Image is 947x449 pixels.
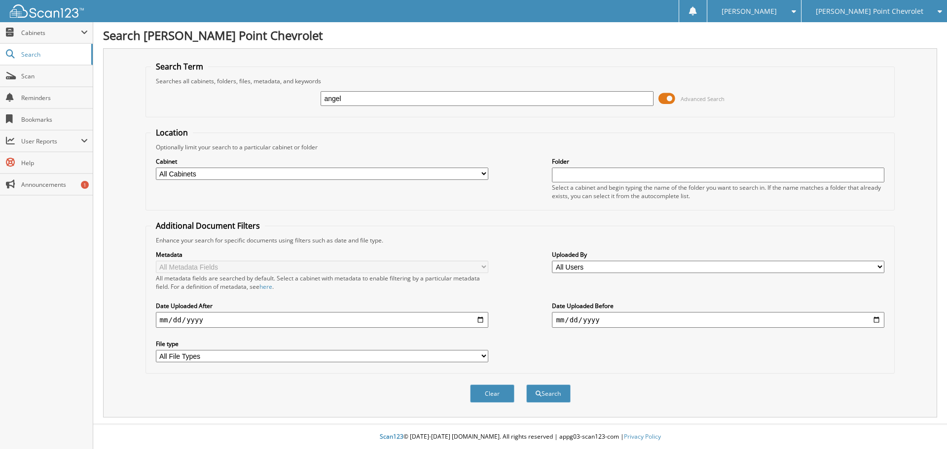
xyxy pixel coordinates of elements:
[21,115,88,124] span: Bookmarks
[552,250,884,259] label: Uploaded By
[21,159,88,167] span: Help
[681,95,725,103] span: Advanced Search
[151,220,265,231] legend: Additional Document Filters
[93,425,947,449] div: © [DATE]-[DATE] [DOMAIN_NAME]. All rights reserved | appg03-scan123-com |
[526,384,571,403] button: Search
[156,312,488,328] input: start
[380,432,403,441] span: Scan123
[21,180,88,189] span: Announcements
[103,27,937,43] h1: Search [PERSON_NAME] Point Chevrolet
[624,432,661,441] a: Privacy Policy
[552,183,884,200] div: Select a cabinet and begin typing the name of the folder you want to search in. If the name match...
[156,302,488,310] label: Date Uploaded After
[156,157,488,166] label: Cabinet
[21,50,86,59] span: Search
[816,8,923,14] span: [PERSON_NAME] Point Chevrolet
[722,8,777,14] span: [PERSON_NAME]
[21,94,88,102] span: Reminders
[151,61,208,72] legend: Search Term
[259,282,272,291] a: here
[151,236,890,244] div: Enhance your search for specific documents using filters such as date and file type.
[151,77,890,85] div: Searches all cabinets, folders, files, metadata, and keywords
[156,340,488,348] label: File type
[81,181,89,189] div: 1
[10,4,84,18] img: scan123-logo-white.svg
[156,250,488,259] label: Metadata
[156,274,488,291] div: All metadata fields are searched by default. Select a cabinet with metadata to enable filtering b...
[21,29,81,37] span: Cabinets
[21,72,88,80] span: Scan
[21,137,81,145] span: User Reports
[151,127,193,138] legend: Location
[470,384,514,403] button: Clear
[552,157,884,166] label: Folder
[151,143,890,151] div: Optionally limit your search to a particular cabinet or folder
[552,302,884,310] label: Date Uploaded Before
[552,312,884,328] input: end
